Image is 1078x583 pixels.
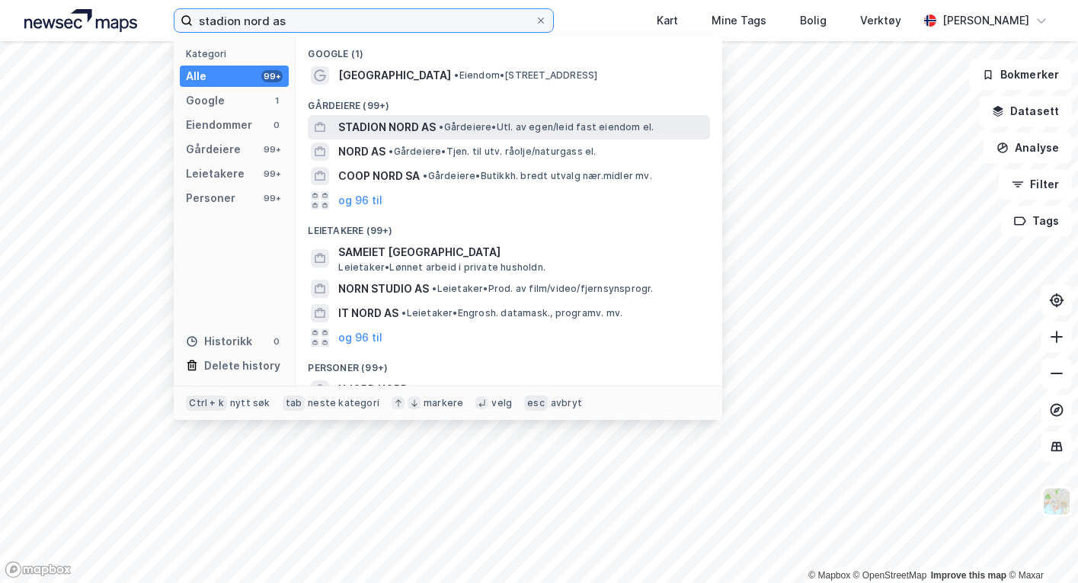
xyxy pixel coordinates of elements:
[551,397,582,409] div: avbryt
[338,143,385,161] span: NORD AS
[524,396,548,411] div: esc
[401,307,406,319] span: •
[204,357,280,375] div: Delete history
[338,261,545,274] span: Leietaker • Lønnet arbeid i private husholdn.
[979,96,1072,127] button: Datasett
[1001,206,1072,236] button: Tags
[424,397,463,409] div: markere
[860,11,901,30] div: Verktøy
[186,332,252,351] div: Historikk
[230,397,270,409] div: nytt søk
[186,396,227,411] div: Ctrl + k
[808,570,850,581] a: Mapbox
[401,307,622,319] span: Leietaker • Engrosh. datamask., programv. mv.
[338,304,398,322] span: IT NORD AS
[984,133,1072,163] button: Analyse
[657,11,678,30] div: Kart
[942,11,1029,30] div: [PERSON_NAME]
[186,116,252,134] div: Eiendommer
[296,88,722,115] div: Gårdeiere (99+)
[1042,487,1071,516] img: Z
[186,67,206,85] div: Alle
[338,243,704,261] span: SAMEIET [GEOGRAPHIC_DATA]
[800,11,827,30] div: Bolig
[186,165,245,183] div: Leietakere
[261,192,283,204] div: 99+
[261,168,283,180] div: 99+
[389,146,393,157] span: •
[439,121,654,133] span: Gårdeiere • Utl. av egen/leid fast eiendom el.
[432,283,437,294] span: •
[261,143,283,155] div: 99+
[296,213,722,240] div: Leietakere (99+)
[439,121,443,133] span: •
[338,280,429,298] span: NORN STUDIO AS
[308,397,379,409] div: neste kategori
[270,119,283,131] div: 0
[1002,510,1078,583] iframe: Chat Widget
[5,561,72,578] a: Mapbox homepage
[712,11,766,30] div: Mine Tags
[338,66,451,85] span: [GEOGRAPHIC_DATA]
[261,70,283,82] div: 99+
[338,191,382,210] button: og 96 til
[411,383,416,395] span: •
[999,169,1072,200] button: Filter
[423,170,651,182] span: Gårdeiere • Butikkh. bredt utvalg nær.midler mv.
[931,570,1006,581] a: Improve this map
[411,383,487,396] span: Person • [DATE]
[338,328,382,347] button: og 96 til
[296,36,722,63] div: Google (1)
[24,9,137,32] img: logo.a4113a55bc3d86da70a041830d287a7e.svg
[296,350,722,377] div: Personer (99+)
[853,570,927,581] a: OpenStreetMap
[338,167,420,185] span: COOP NORD SA
[186,48,289,59] div: Kategori
[969,59,1072,90] button: Bokmerker
[338,380,408,399] span: NJORD NORD
[186,189,235,207] div: Personer
[186,140,241,159] div: Gårdeiere
[432,283,653,295] span: Leietaker • Prod. av film/video/fjernsynsprogr.
[270,94,283,107] div: 1
[338,118,436,136] span: STADION NORD AS
[454,69,597,82] span: Eiendom • [STREET_ADDRESS]
[423,170,427,181] span: •
[283,396,305,411] div: tab
[389,146,596,158] span: Gårdeiere • Tjen. til utv. råolje/naturgass el.
[186,91,225,110] div: Google
[270,335,283,348] div: 0
[491,397,512,409] div: velg
[193,9,534,32] input: Søk på adresse, matrikkel, gårdeiere, leietakere eller personer
[454,69,459,81] span: •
